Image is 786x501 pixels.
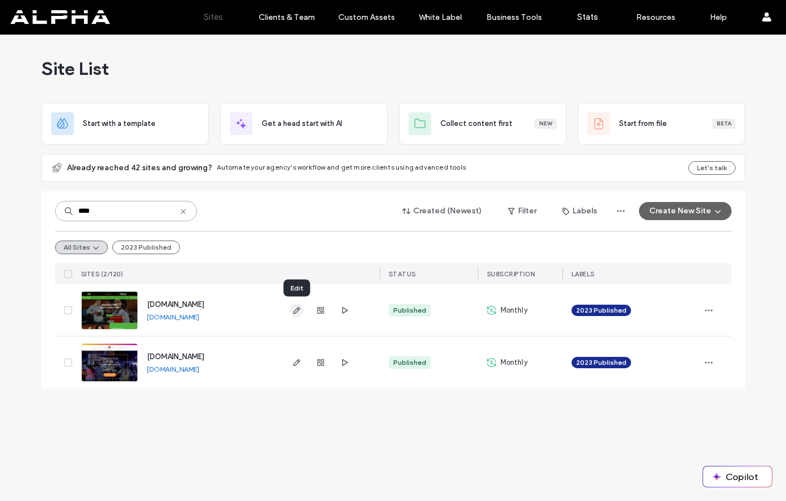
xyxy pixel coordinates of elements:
span: Help [26,8,49,18]
div: Start with a template [41,103,209,145]
div: Published [393,305,426,315]
button: Labels [552,202,607,220]
button: Create New Site [639,202,732,220]
label: Help [710,12,727,22]
span: LABELS [571,270,595,278]
div: Published [393,357,426,368]
button: Let's talk [688,161,735,175]
label: Resources [636,12,675,22]
span: Start with a template [83,118,155,129]
label: Sites [204,12,223,22]
div: Beta [712,119,735,129]
a: [DOMAIN_NAME] [147,352,204,361]
div: New [535,119,557,129]
span: Collect content first [440,118,512,129]
span: SITES (2/120) [81,270,124,278]
button: All Sites [55,241,108,254]
span: STATUS [389,270,416,278]
div: Start from fileBeta [578,103,745,145]
label: Clients & Team [259,12,315,22]
span: Start from file [619,118,667,129]
label: Custom Assets [338,12,395,22]
a: [DOMAIN_NAME] [147,365,199,373]
span: Get a head start with AI [262,118,342,129]
label: Stats [577,12,598,22]
span: 2023 Published [576,357,627,368]
a: [DOMAIN_NAME] [147,300,204,309]
div: Collect content firstNew [399,103,566,145]
button: Copilot [703,466,772,487]
span: SUBSCRIPTION [487,270,535,278]
span: 2023 Published [576,305,627,315]
span: Automate your agency's workflow and get more clients using advanced tools [217,163,466,171]
div: Edit [284,280,310,297]
span: Monthly [501,305,528,316]
button: Created (Newest) [393,202,492,220]
button: 2023 Published [112,241,180,254]
label: Business Tools [486,12,542,22]
span: Already reached 42 sites and growing? [67,162,212,174]
a: [DOMAIN_NAME] [147,313,199,321]
div: Get a head start with AI [220,103,388,145]
label: White Label [419,12,462,22]
button: Filter [497,202,548,220]
span: Monthly [501,357,528,368]
span: Site List [41,57,109,80]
